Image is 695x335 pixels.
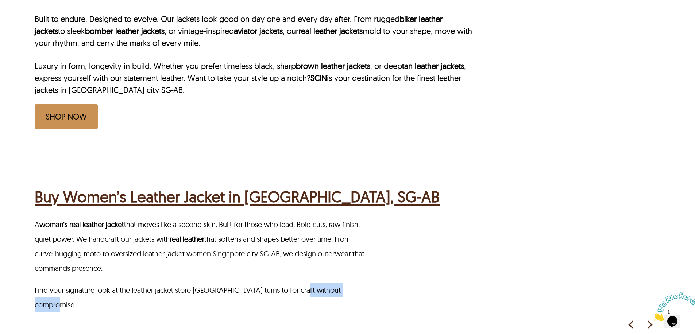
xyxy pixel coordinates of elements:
[644,319,655,330] img: right-arrow-icon
[85,26,165,36] a: bomber leather jackets
[35,185,440,208] a: Buy Women’s Leather Jacket in [GEOGRAPHIC_DATA], SG-AB
[35,283,365,312] p: Find your signature look at the leather jacket store [GEOGRAPHIC_DATA] turns to for craft without...
[402,61,464,71] a: tan leather jackets
[35,217,365,276] p: A that moves like a second skin. Built for those who lead. Bold cuts, raw finish, quiet power. We...
[35,60,472,96] p: Luxury in form, longevity in build. Whether you prefer timeless black, sharp , or deep , express ...
[3,3,6,9] span: 1
[234,26,283,36] a: aviator jackets
[39,220,124,229] a: woman’s real leather jacket
[170,234,204,244] a: real leather
[298,26,363,36] a: real leather jackets
[650,289,695,324] iframe: chat widget
[310,73,327,83] a: SCIN
[626,319,637,330] img: left-arrow-icon
[35,104,98,129] a: SHOP NOW
[35,13,472,49] p: Built to endure. Designed to evolve. Our jackets look good on day one and every day after. From r...
[296,61,370,71] a: brown leather jackets
[3,3,48,32] img: Chat attention grabber
[35,185,440,208] div: Buy Women’s Leather Jacket in Singapore city, SG-AB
